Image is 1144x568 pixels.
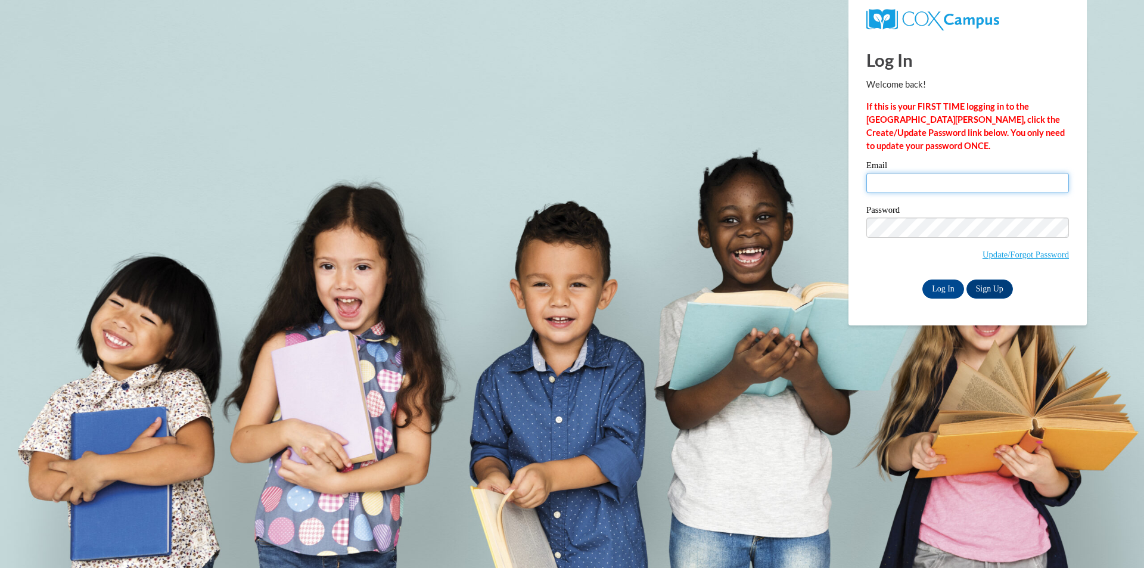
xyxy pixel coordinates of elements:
label: Email [866,161,1069,173]
p: Welcome back! [866,78,1069,91]
h1: Log In [866,48,1069,72]
img: COX Campus [866,9,999,30]
a: COX Campus [866,14,999,24]
input: Log In [922,280,964,299]
a: Sign Up [966,280,1013,299]
label: Password [866,206,1069,218]
strong: If this is your FIRST TIME logging in to the [GEOGRAPHIC_DATA][PERSON_NAME], click the Create/Upd... [866,101,1065,151]
a: Update/Forgot Password [983,250,1069,259]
